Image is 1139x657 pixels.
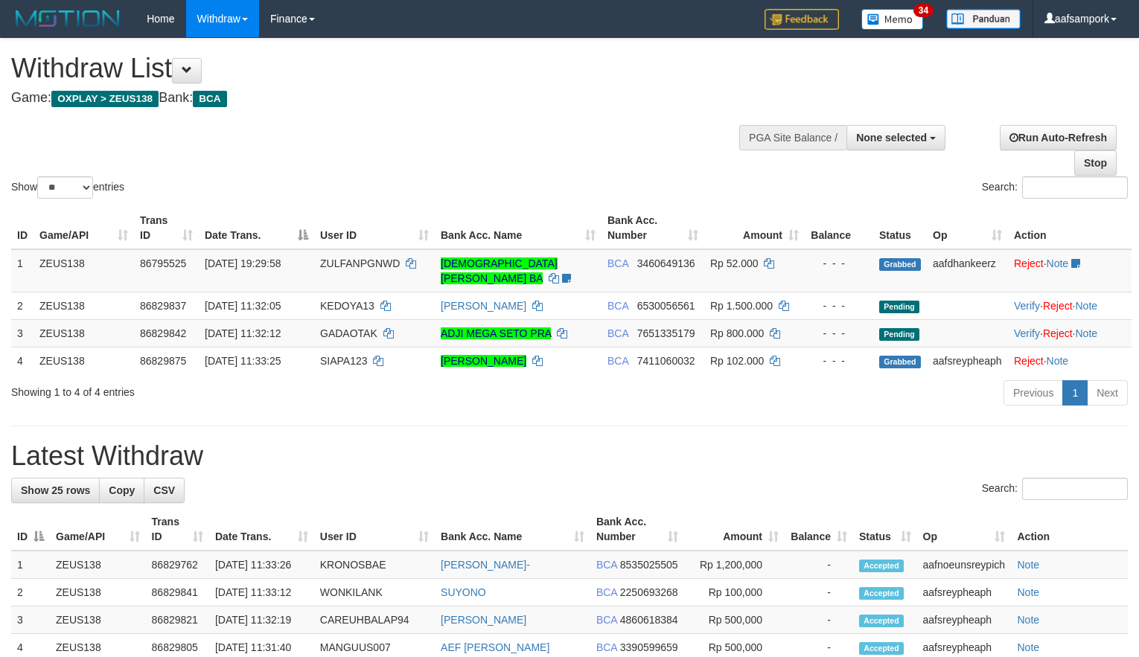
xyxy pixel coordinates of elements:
td: aafsreypheaph [917,606,1012,634]
td: Rp 1,200,000 [684,551,785,579]
div: - - - [811,353,867,368]
td: ZEUS138 [50,579,146,606]
span: GADAOTAK [320,327,377,339]
th: ID [11,207,33,249]
th: Trans ID: activate to sort column ascending [134,207,199,249]
td: - [785,579,853,606]
span: OXPLAY > ZEUS138 [51,91,159,107]
td: aafdhankeerz [927,249,1008,292]
a: ADJI MEGA SETO PRA [441,327,551,339]
th: Date Trans.: activate to sort column descending [199,207,314,249]
a: Next [1087,380,1128,406]
a: Reject [1014,257,1044,269]
a: Note [1017,614,1039,626]
td: Rp 100,000 [684,579,785,606]
div: - - - [811,326,867,341]
a: [DEMOGRAPHIC_DATA][PERSON_NAME] BA [441,257,558,284]
td: [DATE] 11:33:12 [209,579,314,606]
th: Bank Acc. Name: activate to sort column ascending [435,207,602,249]
th: Op: activate to sort column ascending [917,508,1012,551]
span: BCA [193,91,226,107]
select: Showentries [37,176,93,199]
span: Pending [879,328,919,341]
td: · [1008,249,1132,292]
span: [DATE] 11:33:25 [205,355,281,367]
input: Search: [1022,176,1128,199]
td: CAREUHBALAP94 [314,606,435,634]
label: Show entries [11,176,124,199]
span: Copy 3460649136 to clipboard [637,257,695,269]
td: 1 [11,249,33,292]
th: Date Trans.: activate to sort column ascending [209,508,314,551]
a: Copy [99,478,144,503]
span: BCA [596,641,617,653]
span: BCA [596,559,617,571]
a: Note [1047,257,1069,269]
th: Bank Acc. Number: activate to sort column ascending [590,508,684,551]
span: 86795525 [140,257,186,269]
span: Accepted [859,615,904,627]
input: Search: [1022,478,1128,500]
span: Show 25 rows [21,484,90,496]
span: Copy 7411060032 to clipboard [637,355,695,367]
span: None selected [856,132,927,144]
td: KRONOSBAE [314,551,435,579]
button: None selected [846,125,945,150]
span: BCA [607,257,628,269]
span: Rp 1.500.000 [710,300,773,312]
span: Copy 6530056561 to clipboard [637,300,695,312]
span: Copy 7651335179 to clipboard [637,327,695,339]
th: Trans ID: activate to sort column ascending [146,508,209,551]
a: [PERSON_NAME] [441,355,526,367]
span: Rp 52.000 [710,257,759,269]
td: 3 [11,319,33,347]
span: 34 [913,4,934,17]
th: Balance: activate to sort column ascending [785,508,853,551]
td: 1 [11,551,50,579]
a: [PERSON_NAME]- [441,559,530,571]
th: User ID: activate to sort column ascending [314,207,435,249]
th: User ID: activate to sort column ascending [314,508,435,551]
a: SUYONO [441,586,486,598]
a: 1 [1062,380,1088,406]
span: Pending [879,301,919,313]
img: panduan.png [946,9,1021,29]
a: Note [1075,327,1097,339]
span: [DATE] 19:29:58 [205,257,281,269]
a: Show 25 rows [11,478,100,503]
div: - - - [811,256,867,271]
span: BCA [607,355,628,367]
a: [PERSON_NAME] [441,300,526,312]
th: Op: activate to sort column ascending [927,207,1008,249]
td: [DATE] 11:33:26 [209,551,314,579]
span: Copy [109,484,135,496]
span: ZULFANPGNWD [320,257,400,269]
a: Note [1017,559,1039,571]
img: Feedback.jpg [765,9,839,30]
td: ZEUS138 [33,249,134,292]
th: Status: activate to sort column ascending [853,508,917,551]
a: Note [1075,300,1097,312]
td: ZEUS138 [33,319,134,347]
td: ZEUS138 [33,292,134,319]
td: 86829841 [146,579,209,606]
span: Rp 800.000 [710,327,764,339]
th: ID: activate to sort column descending [11,508,50,551]
span: Copy 3390599659 to clipboard [620,641,678,653]
td: - [785,606,853,634]
span: KEDOYA13 [320,300,374,312]
a: Reject [1043,300,1073,312]
a: Note [1017,641,1039,653]
td: aafsreypheaph [927,347,1008,374]
label: Search: [982,478,1128,500]
span: Accepted [859,560,904,572]
img: MOTION_logo.png [11,7,124,30]
a: Run Auto-Refresh [1000,125,1117,150]
th: Action [1008,207,1132,249]
th: Bank Acc. Number: activate to sort column ascending [602,207,704,249]
th: Bank Acc. Name: activate to sort column ascending [435,508,590,551]
a: Note [1017,586,1039,598]
img: Button%20Memo.svg [861,9,924,30]
span: BCA [607,327,628,339]
td: 2 [11,579,50,606]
